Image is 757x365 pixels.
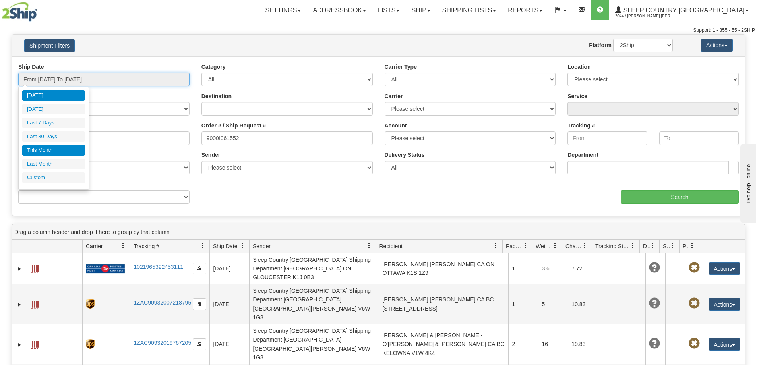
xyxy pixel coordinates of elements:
[22,118,85,128] li: Last 7 Days
[209,284,249,324] td: [DATE]
[6,7,74,13] div: live help - online
[405,0,436,20] a: Ship
[626,239,639,253] a: Tracking Status filter column settings
[385,122,407,129] label: Account
[385,151,425,159] label: Delivery Status
[621,7,745,14] span: Sleep Country [GEOGRAPHIC_DATA]
[259,0,307,20] a: Settings
[548,239,562,253] a: Weight filter column settings
[589,41,612,49] label: Platform
[701,39,733,52] button: Actions
[134,299,191,306] a: 1ZAC90932007218795
[193,263,206,274] button: Copy to clipboard
[372,0,405,20] a: Lists
[709,338,740,351] button: Actions
[22,104,85,115] li: [DATE]
[15,341,23,349] a: Expand
[2,27,755,34] div: Support: 1 - 855 - 55 - 2SHIP
[12,224,745,240] div: grid grouping header
[538,284,568,324] td: 5
[385,63,417,71] label: Carrier Type
[436,0,502,20] a: Shipping lists
[18,63,44,71] label: Ship Date
[362,239,376,253] a: Sender filter column settings
[567,92,587,100] label: Service
[86,242,103,250] span: Carrier
[646,239,659,253] a: Delivery Status filter column settings
[649,262,660,273] span: Unknown
[489,239,502,253] a: Recipient filter column settings
[689,262,700,273] span: Pickup Not Assigned
[567,151,598,159] label: Department
[567,122,595,129] label: Tracking #
[134,264,183,270] a: 1021965322453111
[24,39,75,52] button: Shipment Filters
[506,242,523,250] span: Packages
[385,92,403,100] label: Carrier
[31,297,39,310] a: Label
[15,265,23,273] a: Expand
[22,172,85,183] li: Custom
[739,142,756,223] iframe: chat widget
[568,324,598,364] td: 19.83
[609,0,755,20] a: Sleep Country [GEOGRAPHIC_DATA] 2044 / [PERSON_NAME] [PERSON_NAME]
[536,242,552,250] span: Weight
[519,239,532,253] a: Packages filter column settings
[15,301,23,309] a: Expand
[249,324,379,364] td: Sleep Country [GEOGRAPHIC_DATA] Shipping Department [GEOGRAPHIC_DATA] [GEOGRAPHIC_DATA][PERSON_NA...
[666,239,679,253] a: Shipment Issues filter column settings
[116,239,130,253] a: Carrier filter column settings
[689,338,700,349] span: Pickup Not Assigned
[196,239,209,253] a: Tracking # filter column settings
[86,264,125,274] img: 20 - Canada Post
[201,63,226,71] label: Category
[236,239,249,253] a: Ship Date filter column settings
[567,63,590,71] label: Location
[22,90,85,101] li: [DATE]
[86,299,94,309] img: 8 - UPS
[502,0,548,20] a: Reports
[508,324,538,364] td: 2
[134,340,191,346] a: 1ZAC90932019767205
[643,242,650,250] span: Delivery Status
[565,242,582,250] span: Charge
[578,239,592,253] a: Charge filter column settings
[649,338,660,349] span: Unknown
[689,298,700,309] span: Pickup Not Assigned
[193,298,206,310] button: Copy to clipboard
[379,324,508,364] td: [PERSON_NAME] & [PERSON_NAME]-O'[PERSON_NAME] & [PERSON_NAME] CA BC KELOWNA V1W 4K4
[621,190,739,204] input: Search
[568,284,598,324] td: 10.83
[249,253,379,284] td: Sleep Country [GEOGRAPHIC_DATA] Shipping Department [GEOGRAPHIC_DATA] ON GLOUCESTER K1J 0B3
[379,284,508,324] td: [PERSON_NAME] [PERSON_NAME] CA BC [STREET_ADDRESS]
[209,324,249,364] td: [DATE]
[249,284,379,324] td: Sleep Country [GEOGRAPHIC_DATA] Shipping Department [GEOGRAPHIC_DATA] [GEOGRAPHIC_DATA][PERSON_NA...
[31,337,39,350] a: Label
[22,159,85,170] li: Last Month
[538,253,568,284] td: 3.6
[685,239,699,253] a: Pickup Status filter column settings
[307,0,372,20] a: Addressbook
[663,242,670,250] span: Shipment Issues
[709,298,740,311] button: Actions
[209,253,249,284] td: [DATE]
[683,242,689,250] span: Pickup Status
[201,151,220,159] label: Sender
[213,242,237,250] span: Ship Date
[253,242,271,250] span: Sender
[659,131,739,145] input: To
[568,253,598,284] td: 7.72
[508,253,538,284] td: 1
[22,145,85,156] li: This Month
[22,131,85,142] li: Last 30 Days
[595,242,630,250] span: Tracking Status
[709,262,740,275] button: Actions
[649,298,660,309] span: Unknown
[615,12,675,20] span: 2044 / [PERSON_NAME] [PERSON_NAME]
[193,338,206,350] button: Copy to clipboard
[538,324,568,364] td: 16
[379,253,508,284] td: [PERSON_NAME] [PERSON_NAME] CA ON OTTAWA K1S 1Z9
[31,262,39,274] a: Label
[134,242,159,250] span: Tracking #
[567,131,647,145] input: From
